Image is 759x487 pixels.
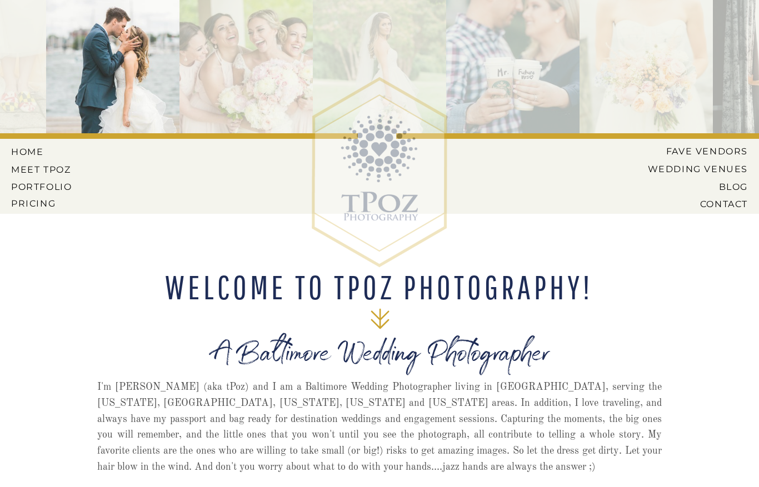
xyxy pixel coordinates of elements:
[11,198,74,208] a: Pricing
[11,164,72,174] a: MEET tPoz
[11,182,74,192] a: PORTFOLIO
[631,164,748,174] a: Wedding Venues
[657,146,748,156] a: Fave Vendors
[639,182,748,192] a: BLOG
[97,379,662,483] p: I'm [PERSON_NAME] (aka tPoz) and I am a Baltimore Wedding Photographer living in [GEOGRAPHIC_DATA...
[128,345,631,383] h1: A Baltimore Wedding Photographer
[11,147,61,157] a: HOME
[661,199,748,209] a: CONTACT
[158,270,600,304] h2: WELCOME TO tPoz Photography!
